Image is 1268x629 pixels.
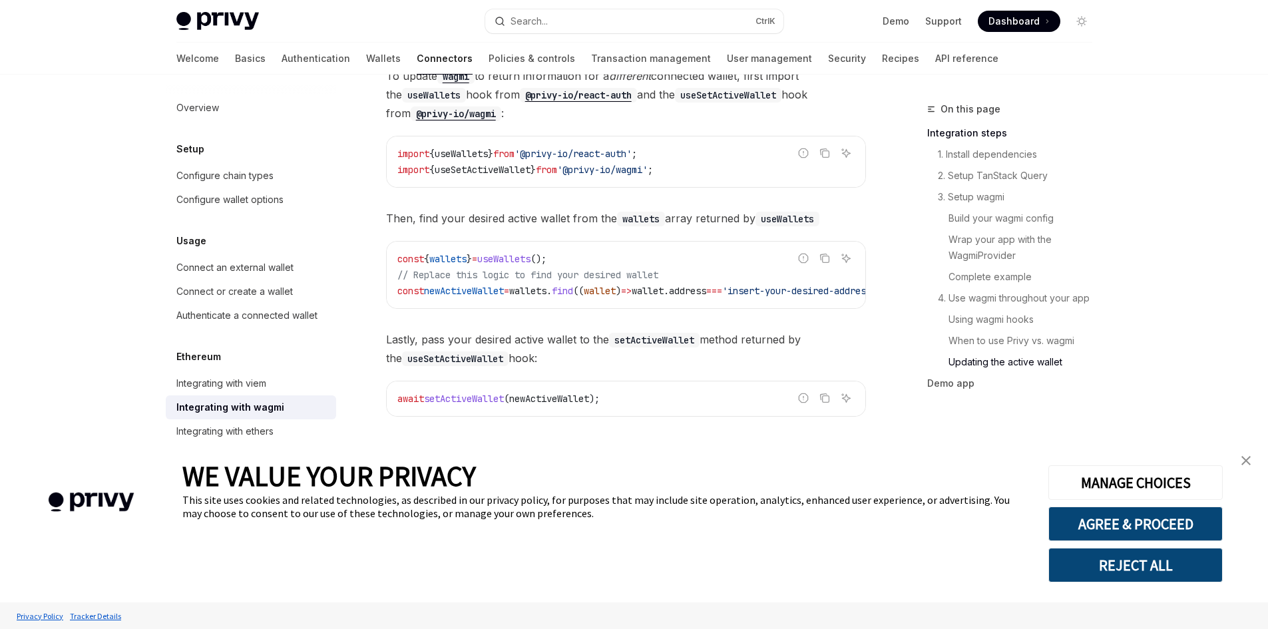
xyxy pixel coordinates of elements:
[722,285,877,297] span: 'insert-your-desired-address'
[397,148,429,160] span: import
[166,371,336,395] a: Integrating with viem
[386,67,866,122] span: To update to return information for a connected wallet, first import the hook from and the hook f...
[176,168,274,184] div: Configure chain types
[530,253,546,265] span: ();
[402,351,509,366] code: useSetActiveWallet
[366,43,401,75] a: Wallets
[386,330,866,367] span: Lastly, pass your desired active wallet to the method returned by the hook:
[386,209,866,228] span: Then, find your desired active wallet from the array returned by
[557,164,648,176] span: '@privy-io/wagmi'
[509,285,546,297] span: wallets
[20,473,162,531] img: company logo
[485,9,783,33] button: Open search
[927,309,1103,330] a: Using wagmi hooks
[176,399,284,415] div: Integrating with wagmi
[927,266,1103,288] a: Complete example
[435,164,530,176] span: useSetActiveWallet
[755,212,819,226] code: useWallets
[176,141,204,157] h5: Setup
[429,253,467,265] span: wallets
[166,96,336,120] a: Overview
[927,186,1103,208] a: 3. Setup wagmi
[927,144,1103,165] a: 1. Install dependencies
[589,393,600,405] span: );
[925,15,962,28] a: Support
[795,389,812,407] button: Report incorrect code
[493,148,515,160] span: from
[176,100,219,116] div: Overview
[176,260,294,276] div: Connect an external wallet
[166,304,336,327] a: Authenticate a connected wallet
[988,15,1040,28] span: Dashboard
[176,192,284,208] div: Configure wallet options
[927,330,1103,351] a: When to use Privy vs. wagmi
[417,43,473,75] a: Connectors
[504,393,509,405] span: (
[424,253,429,265] span: {
[67,604,124,628] a: Tracker Details
[816,250,833,267] button: Copy the contents from the code block
[235,43,266,75] a: Basics
[609,69,651,83] em: different
[176,375,266,391] div: Integrating with viem
[166,419,336,443] a: Integrating with ethers
[669,285,706,297] span: address
[591,43,711,75] a: Transaction management
[397,164,429,176] span: import
[1048,548,1223,582] button: REJECT ALL
[504,285,509,297] span: =
[927,122,1103,144] a: Integration steps
[816,389,833,407] button: Copy the contents from the code block
[467,253,472,265] span: }
[511,13,548,29] div: Search...
[927,373,1103,394] a: Demo app
[727,43,812,75] a: User management
[573,285,584,297] span: ((
[488,148,493,160] span: }
[941,101,1000,117] span: On this page
[477,253,530,265] span: useWallets
[927,351,1103,373] a: Updating the active wallet
[282,43,350,75] a: Authentication
[621,285,632,297] span: =>
[520,88,637,101] a: @privy-io/react-auth
[166,188,336,212] a: Configure wallet options
[609,333,700,347] code: setActiveWallet
[795,144,812,162] button: Report incorrect code
[182,493,1028,520] div: This site uses cookies and related technologies, as described in our privacy policy, for purposes...
[828,43,866,75] a: Security
[837,250,855,267] button: Ask AI
[509,393,589,405] span: newActiveWallet
[397,253,424,265] span: const
[816,144,833,162] button: Copy the contents from the code block
[472,253,477,265] span: =
[664,285,669,297] span: .
[935,43,998,75] a: API reference
[617,212,665,226] code: wallets
[437,69,475,83] a: wagmi
[546,285,552,297] span: .
[530,164,536,176] span: }
[927,165,1103,186] a: 2. Setup TanStack Query
[397,269,658,281] span: // Replace this logic to find your desired wallet
[632,148,637,160] span: ;
[536,164,557,176] span: from
[1233,447,1259,474] a: close banner
[489,43,575,75] a: Policies & controls
[515,148,632,160] span: '@privy-io/react-auth'
[675,88,781,103] code: useSetActiveWallet
[435,148,488,160] span: useWallets
[1241,456,1251,465] img: close banner
[648,164,653,176] span: ;
[1071,11,1092,32] button: Toggle dark mode
[411,106,501,121] code: @privy-io/wagmi
[520,88,637,103] code: @privy-io/react-auth
[706,285,722,297] span: ===
[755,16,775,27] span: Ctrl K
[397,285,424,297] span: const
[176,233,206,249] h5: Usage
[837,144,855,162] button: Ask AI
[402,88,466,103] code: useWallets
[927,288,1103,309] a: 4. Use wagmi throughout your app
[176,43,219,75] a: Welcome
